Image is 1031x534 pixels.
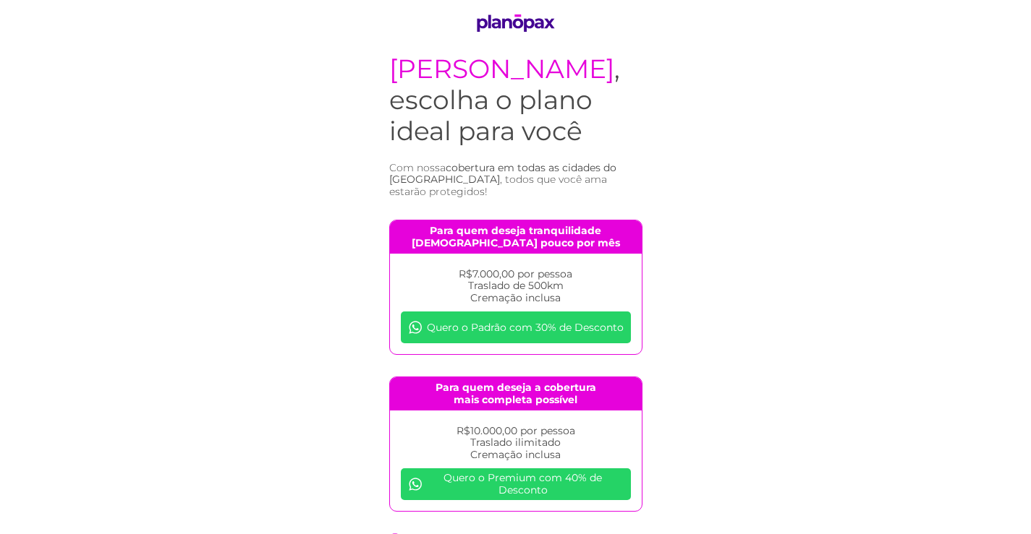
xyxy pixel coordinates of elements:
p: R$10.000,00 por pessoa Traslado ilimitado Cremação inclusa [401,425,631,461]
img: logo PlanoPax [472,14,560,32]
span: cobertura em todas as cidades do [GEOGRAPHIC_DATA] [389,161,616,186]
img: whatsapp [408,320,423,335]
span: [PERSON_NAME] [389,53,614,85]
a: Quero o Premium com 40% de Desconto [401,468,631,500]
img: whatsapp [408,477,423,491]
h1: , escolha o plano ideal para você [389,53,642,147]
a: Quero o Padrão com 30% de Desconto [401,311,631,343]
h4: Para quem deseja tranquilidade [DEMOGRAPHIC_DATA] pouco por mês [390,220,642,254]
h3: Com nossa , todos que você ama estarão protegidos! [389,162,642,198]
p: R$7.000,00 por pessoa Traslado de 500km Cremação inclusa [401,268,631,304]
h4: Para quem deseja a cobertura mais completa possível [390,377,642,410]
